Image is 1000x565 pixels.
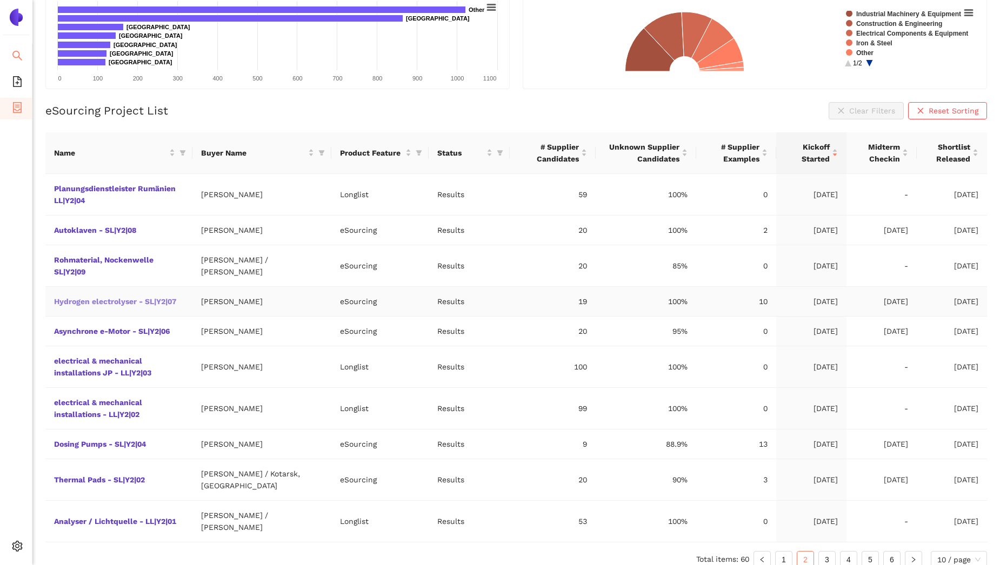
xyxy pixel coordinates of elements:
[192,216,332,245] td: [PERSON_NAME]
[696,388,776,429] td: 0
[776,245,846,287] td: [DATE]
[776,501,846,542] td: [DATE]
[846,501,917,542] td: -
[126,24,190,30] text: [GEOGRAPHIC_DATA]
[846,287,917,317] td: [DATE]
[776,388,846,429] td: [DATE]
[318,150,325,156] span: filter
[192,346,332,388] td: [PERSON_NAME]
[596,245,696,287] td: 85%
[469,6,485,13] text: Other
[596,216,696,245] td: 100%
[856,20,942,28] text: Construction & Engineering
[179,150,186,156] span: filter
[429,132,510,174] th: this column's title is Status,this column is sortable
[192,388,332,429] td: [PERSON_NAME]
[331,132,429,174] th: this column's title is Product Feature,this column is sortable
[596,501,696,542] td: 100%
[696,501,776,542] td: 0
[331,245,429,287] td: eSourcing
[177,145,188,161] span: filter
[925,141,970,165] span: Shortlist Released
[696,287,776,317] td: 10
[776,346,846,388] td: [DATE]
[596,132,696,174] th: this column's title is Unknown Supplier Candidates,this column is sortable
[331,317,429,346] td: eSourcing
[917,317,987,346] td: [DATE]
[192,132,332,174] th: this column's title is Buyer Name,this column is sortable
[8,9,25,26] img: Logo
[696,459,776,501] td: 3
[596,459,696,501] td: 90%
[292,75,302,82] text: 600
[776,287,846,317] td: [DATE]
[596,346,696,388] td: 100%
[846,459,917,501] td: [DATE]
[192,287,332,317] td: [PERSON_NAME]
[696,346,776,388] td: 0
[510,346,596,388] td: 100
[192,501,332,542] td: [PERSON_NAME] / [PERSON_NAME]
[846,346,917,388] td: -
[776,459,846,501] td: [DATE]
[917,245,987,287] td: [DATE]
[416,150,422,156] span: filter
[495,145,505,161] span: filter
[429,459,510,501] td: Results
[192,429,332,459] td: [PERSON_NAME]
[54,147,167,159] span: Name
[829,102,904,119] button: closeClear Filters
[133,75,143,82] text: 200
[917,459,987,501] td: [DATE]
[429,429,510,459] td: Results
[846,245,917,287] td: -
[759,556,765,563] span: left
[331,501,429,542] td: Longlist
[846,216,917,245] td: [DATE]
[332,75,342,82] text: 700
[212,75,222,82] text: 400
[429,317,510,346] td: Results
[437,147,484,159] span: Status
[518,141,579,165] span: # Supplier Candidates
[696,174,776,216] td: 0
[853,59,862,67] text: 1/2
[846,317,917,346] td: [DATE]
[776,429,846,459] td: [DATE]
[596,174,696,216] td: 100%
[917,346,987,388] td: [DATE]
[776,216,846,245] td: [DATE]
[331,174,429,216] td: Longlist
[429,346,510,388] td: Results
[406,15,470,22] text: [GEOGRAPHIC_DATA]
[776,174,846,216] td: [DATE]
[604,141,679,165] span: Unknown Supplier Candidates
[705,141,759,165] span: # Supplier Examples
[510,132,596,174] th: this column's title is # Supplier Candidates,this column is sortable
[429,216,510,245] td: Results
[429,388,510,429] td: Results
[414,145,424,161] span: filter
[856,39,892,47] text: Iron & Steel
[331,388,429,429] td: Longlist
[846,388,917,429] td: -
[846,174,917,216] td: -
[12,98,23,120] span: container
[856,10,961,18] text: Industrial Machinery & Equipment
[856,30,968,37] text: Electrical Components & Equipment
[596,287,696,317] td: 100%
[856,49,874,57] text: Other
[331,459,429,501] td: eSourcing
[596,429,696,459] td: 88.9%
[510,501,596,542] td: 53
[192,174,332,216] td: [PERSON_NAME]
[855,141,900,165] span: Midterm Checkin
[114,42,177,48] text: [GEOGRAPHIC_DATA]
[429,287,510,317] td: Results
[340,147,403,159] span: Product Feature
[846,429,917,459] td: [DATE]
[316,145,327,161] span: filter
[908,102,987,119] button: closeReset Sorting
[497,150,503,156] span: filter
[201,147,306,159] span: Buyer Name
